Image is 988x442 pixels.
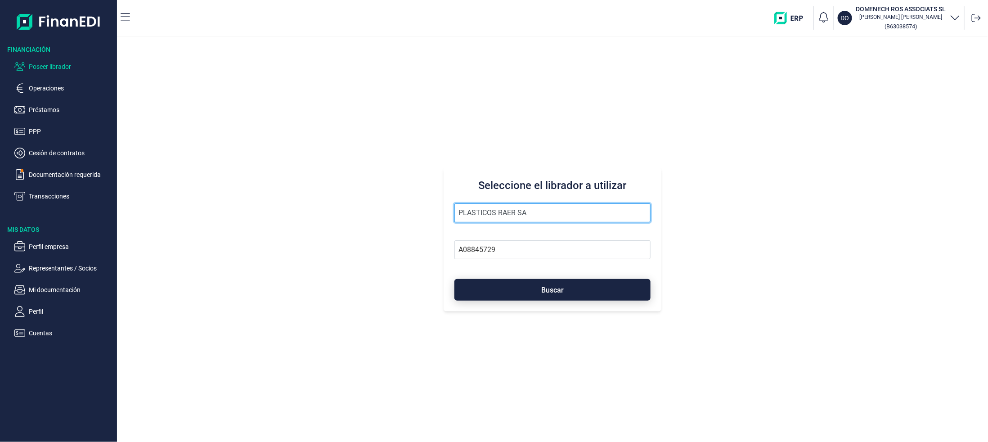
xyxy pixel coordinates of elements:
p: Cuentas [29,328,113,338]
p: Perfil empresa [29,241,113,252]
p: Transacciones [29,191,113,202]
p: Representantes / Socios [29,263,113,274]
button: Mi documentación [14,284,113,295]
input: Seleccione la razón social [454,203,651,222]
button: Perfil [14,306,113,317]
button: Préstamos [14,104,113,115]
p: [PERSON_NAME] [PERSON_NAME] [856,14,946,21]
button: Cesión de contratos [14,148,113,158]
span: Buscar [541,287,564,293]
h3: DOMENECH ROS ASSOCIATS SL [856,5,946,14]
button: Representantes / Socios [14,263,113,274]
button: Documentación requerida [14,169,113,180]
button: DODOMENECH ROS ASSOCIATS SL[PERSON_NAME] [PERSON_NAME](B63038574) [838,5,961,32]
button: Transacciones [14,191,113,202]
button: Cuentas [14,328,113,338]
p: Operaciones [29,83,113,94]
p: Documentación requerida [29,169,113,180]
p: Mi documentación [29,284,113,295]
p: PPP [29,126,113,137]
button: Operaciones [14,83,113,94]
button: Poseer librador [14,61,113,72]
img: erp [774,12,810,24]
p: DO [841,14,849,23]
button: Buscar [454,279,651,301]
button: Perfil empresa [14,241,113,252]
p: Préstamos [29,104,113,115]
p: Poseer librador [29,61,113,72]
button: PPP [14,126,113,137]
p: Perfil [29,306,113,317]
img: Logo de aplicación [17,7,101,36]
small: Copiar cif [885,23,917,30]
p: Cesión de contratos [29,148,113,158]
h3: Seleccione el librador a utilizar [454,178,651,193]
input: Busque por NIF [454,240,651,259]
